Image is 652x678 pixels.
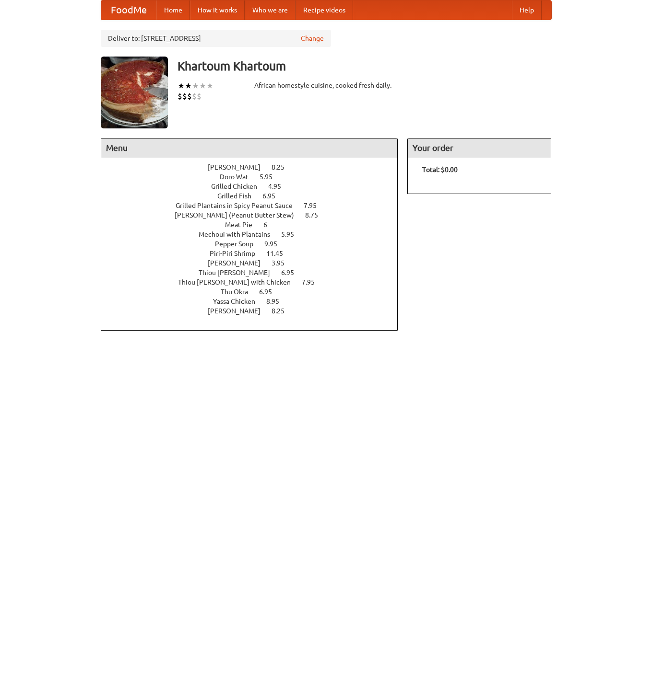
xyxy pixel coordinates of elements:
span: 6.95 [262,192,285,200]
a: Grilled Plantains in Spicy Peanut Sauce 7.95 [176,202,334,209]
span: 11.45 [266,250,293,257]
li: $ [192,91,197,102]
a: Change [301,34,324,43]
span: [PERSON_NAME] [208,163,270,171]
span: 9.95 [264,240,287,248]
span: [PERSON_NAME] (Peanut Butter Stew) [175,211,304,219]
b: Total: $0.00 [422,166,458,173]
span: 3.95 [272,259,294,267]
div: African homestyle cuisine, cooked fresh daily. [254,80,398,90]
span: Doro Wat [220,173,258,181]
li: ★ [199,80,206,91]
li: $ [197,91,202,102]
li: $ [187,91,192,102]
li: ★ [178,80,185,91]
span: Pepper Soup [215,240,263,248]
h3: Khartoum Khartoum [178,57,552,76]
span: Grilled Fish [217,192,261,200]
a: [PERSON_NAME] (Peanut Butter Stew) 8.75 [175,211,336,219]
a: Piri-Piri Shrimp 11.45 [210,250,301,257]
span: 5.95 [281,230,304,238]
a: Pepper Soup 9.95 [215,240,295,248]
span: 8.75 [305,211,328,219]
span: [PERSON_NAME] [208,307,270,315]
a: Meat Pie 6 [225,221,285,229]
a: Yassa Chicken 8.95 [213,298,297,305]
h4: Your order [408,138,551,158]
a: [PERSON_NAME] 8.25 [208,163,302,171]
a: [PERSON_NAME] 3.95 [208,259,302,267]
a: Mechoui with Plantains 5.95 [199,230,312,238]
a: Doro Wat 5.95 [220,173,290,181]
span: 6.95 [281,269,304,276]
a: Recipe videos [296,0,353,20]
li: ★ [192,80,199,91]
a: FoodMe [101,0,156,20]
div: Deliver to: [STREET_ADDRESS] [101,30,331,47]
a: [PERSON_NAME] 8.25 [208,307,302,315]
a: Thu Okra 6.95 [221,288,290,296]
li: $ [178,91,182,102]
a: Thiou [PERSON_NAME] 6.95 [199,269,312,276]
span: Meat Pie [225,221,262,229]
li: $ [182,91,187,102]
span: 7.95 [304,202,326,209]
a: Home [156,0,190,20]
li: ★ [185,80,192,91]
span: 4.95 [268,183,291,190]
span: Thiou [PERSON_NAME] with Chicken [178,278,300,286]
span: 8.25 [272,163,294,171]
a: Grilled Chicken 4.95 [211,183,299,190]
span: 6 [263,221,277,229]
span: Grilled Plantains in Spicy Peanut Sauce [176,202,302,209]
span: Piri-Piri Shrimp [210,250,265,257]
span: [PERSON_NAME] [208,259,270,267]
a: Who we are [245,0,296,20]
img: angular.jpg [101,57,168,128]
span: Grilled Chicken [211,183,267,190]
a: How it works [190,0,245,20]
span: 8.95 [266,298,289,305]
span: Thiou [PERSON_NAME] [199,269,280,276]
a: Help [512,0,542,20]
span: 6.95 [259,288,282,296]
span: 7.95 [302,278,324,286]
h4: Menu [101,138,398,158]
span: Mechoui with Plantains [199,230,280,238]
span: 5.95 [260,173,282,181]
span: Thu Okra [221,288,258,296]
span: Yassa Chicken [213,298,265,305]
li: ★ [206,80,213,91]
a: Grilled Fish 6.95 [217,192,293,200]
span: 8.25 [272,307,294,315]
a: Thiou [PERSON_NAME] with Chicken 7.95 [178,278,332,286]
